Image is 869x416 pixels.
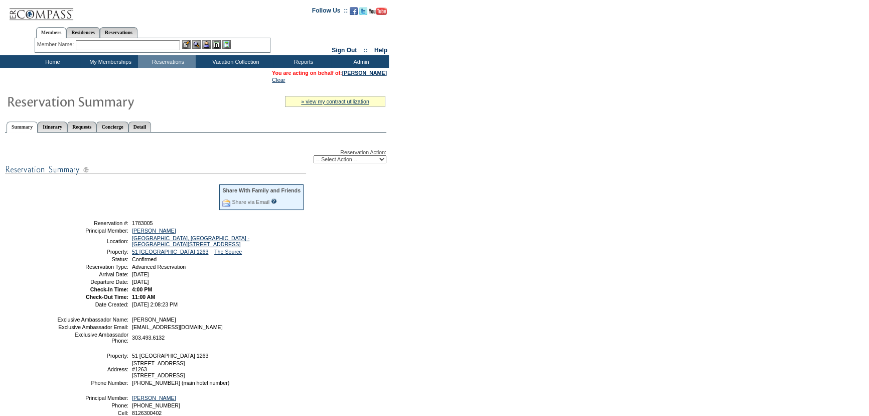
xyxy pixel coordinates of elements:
a: Sign Out [332,47,357,54]
td: Admin [331,55,389,68]
span: 4:00 PM [132,286,152,292]
a: Summary [7,122,38,133]
a: Reservations [100,27,137,38]
td: Exclusive Ambassador Name: [57,317,128,323]
td: Arrival Date: [57,271,128,277]
td: Principal Member: [57,395,128,401]
img: b_calculator.gif [222,40,231,49]
td: My Memberships [80,55,138,68]
span: [EMAIL_ADDRESS][DOMAIN_NAME] [132,324,223,330]
strong: Check-In Time: [90,286,128,292]
a: [PERSON_NAME] [132,395,176,401]
td: Principal Member: [57,228,128,234]
span: 1783005 [132,220,153,226]
td: Reservation Type: [57,264,128,270]
span: 303.493.6132 [132,335,165,341]
a: The Source [214,249,242,255]
img: b_edit.gif [182,40,191,49]
a: [PERSON_NAME] [342,70,387,76]
td: Address: [57,360,128,378]
a: Become our fan on Facebook [350,10,358,16]
a: Help [374,47,387,54]
td: Exclusive Ambassador Phone: [57,332,128,344]
img: Reservaton Summary [7,91,207,111]
img: Impersonate [202,40,211,49]
span: [PERSON_NAME] [132,317,176,323]
a: Share via Email [232,199,269,205]
td: Date Created: [57,301,128,307]
a: Members [36,27,67,38]
span: [PHONE_NUMBER] [132,402,180,408]
span: [PHONE_NUMBER] (main hotel number) [132,380,229,386]
span: 8126300402 [132,410,162,416]
strong: Check-Out Time: [86,294,128,300]
a: 51 [GEOGRAPHIC_DATA] 1263 [132,249,208,255]
span: 51 [GEOGRAPHIC_DATA] 1263 [132,353,208,359]
span: You are acting on behalf of: [272,70,387,76]
img: Reservations [212,40,221,49]
a: Itinerary [38,122,67,132]
a: [PERSON_NAME] [132,228,176,234]
span: Confirmed [132,256,157,262]
span: [DATE] 2:08:23 PM [132,301,178,307]
td: Follow Us :: [312,6,348,18]
td: Phone: [57,402,128,408]
img: Become our fan on Facebook [350,7,358,15]
a: Subscribe to our YouTube Channel [369,10,387,16]
a: Concierge [96,122,128,132]
span: Advanced Reservation [132,264,186,270]
td: Reservations [138,55,196,68]
span: [STREET_ADDRESS] #1263 [STREET_ADDRESS] [132,360,185,378]
span: [DATE] [132,271,149,277]
span: 11:00 AM [132,294,155,300]
div: Share With Family and Friends [222,187,301,193]
td: Cell: [57,410,128,416]
td: Exclusive Ambassador Email: [57,324,128,330]
input: What is this? [271,198,277,204]
td: Location: [57,235,128,247]
td: Reservation #: [57,220,128,226]
td: Home [23,55,80,68]
img: View [192,40,201,49]
span: [DATE] [132,279,149,285]
img: Follow us on Twitter [359,7,367,15]
td: Phone Number: [57,380,128,386]
a: [GEOGRAPHIC_DATA], [GEOGRAPHIC_DATA] - [GEOGRAPHIC_DATA][STREET_ADDRESS] [132,235,249,247]
a: Requests [67,122,96,132]
a: Follow us on Twitter [359,10,367,16]
div: Member Name: [37,40,76,49]
td: Property: [57,353,128,359]
span: :: [364,47,368,54]
td: Property: [57,249,128,255]
td: Reports [273,55,331,68]
a: Residences [66,27,100,38]
img: subTtlResSummary.gif [5,163,306,176]
td: Vacation Collection [196,55,273,68]
a: Clear [272,77,285,83]
a: » view my contract utilization [301,98,369,105]
td: Departure Date: [57,279,128,285]
a: Detail [128,122,152,132]
td: Status: [57,256,128,262]
div: Reservation Action: [5,149,386,163]
img: Subscribe to our YouTube Channel [369,8,387,15]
